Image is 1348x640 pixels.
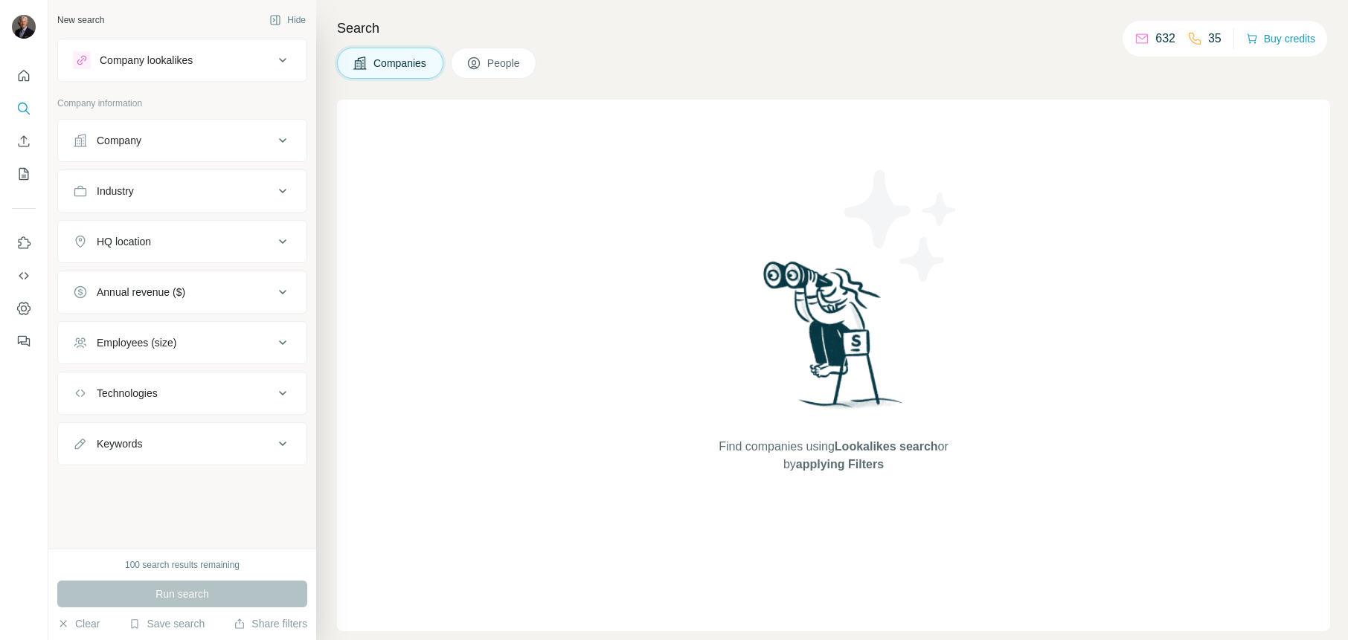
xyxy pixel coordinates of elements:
h4: Search [337,18,1330,39]
button: Company [58,123,306,158]
button: Hide [259,9,316,31]
span: People [487,56,521,71]
button: Save search [129,616,205,631]
button: Use Surfe on LinkedIn [12,230,36,256]
button: Share filters [234,616,307,631]
button: Use Surfe API [12,262,36,289]
button: Buy credits [1246,28,1315,49]
button: Annual revenue ($) [58,274,306,310]
button: HQ location [58,224,306,259]
img: Avatar [12,15,36,39]
button: Enrich CSV [12,128,36,155]
div: New search [57,13,104,27]
span: Lookalikes search [835,440,938,453]
span: Find companies using or by [714,438,952,473]
div: Annual revenue ($) [97,285,185,300]
button: Employees (size) [58,325,306,361]
div: Company lookalikes [100,53,193,68]
button: Technologies [58,375,306,411]
button: Company lookalikes [58,42,306,78]
button: My lists [12,161,36,187]
div: Company [97,133,141,148]
div: Keywords [97,436,142,451]
span: applying Filters [796,458,884,471]
div: Technologies [97,386,158,401]
div: Employees (size) [97,335,176,350]
button: Feedback [12,328,36,355]
div: HQ location [97,234,151,249]
button: Quick start [12,62,36,89]
img: Surfe Illustration - Woman searching with binoculars [757,257,911,423]
p: 632 [1155,30,1175,48]
p: 35 [1208,30,1222,48]
button: Dashboard [12,295,36,322]
p: Company information [57,97,307,110]
span: Companies [373,56,428,71]
div: 100 search results remaining [125,558,240,572]
button: Clear [57,616,100,631]
img: Surfe Illustration - Stars [834,159,968,293]
button: Search [12,95,36,122]
div: Industry [97,184,134,198]
button: Industry [58,173,306,209]
button: Keywords [58,426,306,462]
